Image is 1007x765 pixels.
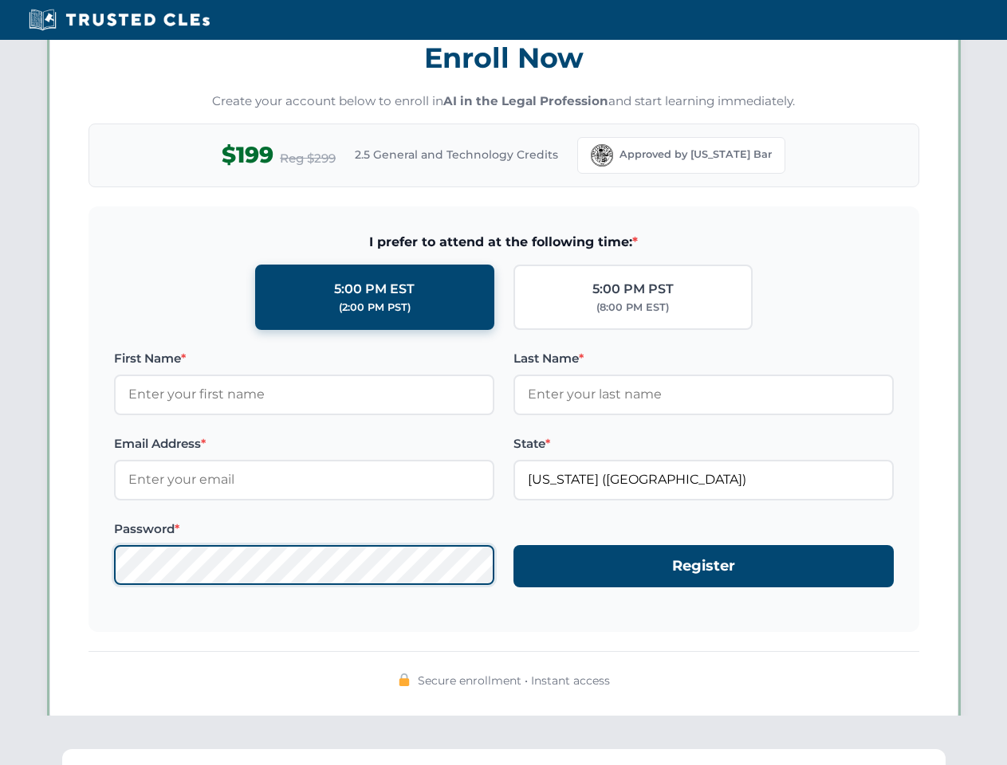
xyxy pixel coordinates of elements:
[443,93,608,108] strong: AI in the Legal Profession
[513,460,894,500] input: Florida (FL)
[592,279,674,300] div: 5:00 PM PST
[513,375,894,414] input: Enter your last name
[89,33,919,83] h3: Enroll Now
[334,279,415,300] div: 5:00 PM EST
[114,460,494,500] input: Enter your email
[620,147,772,163] span: Approved by [US_STATE] Bar
[513,434,894,453] label: State
[114,232,894,253] span: I prefer to attend at the following time:
[114,520,494,539] label: Password
[114,375,494,414] input: Enter your first name
[418,672,610,689] span: Secure enrollment • Instant access
[280,149,336,168] span: Reg $299
[355,146,558,163] span: 2.5 General and Technology Credits
[398,673,411,686] img: 🔒
[222,137,273,173] span: $199
[89,92,919,111] p: Create your account below to enroll in and start learning immediately.
[114,434,494,453] label: Email Address
[24,8,214,32] img: Trusted CLEs
[513,545,894,587] button: Register
[339,300,411,316] div: (2:00 PM PST)
[596,300,669,316] div: (8:00 PM EST)
[591,144,613,167] img: Florida Bar
[114,349,494,368] label: First Name
[513,349,894,368] label: Last Name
